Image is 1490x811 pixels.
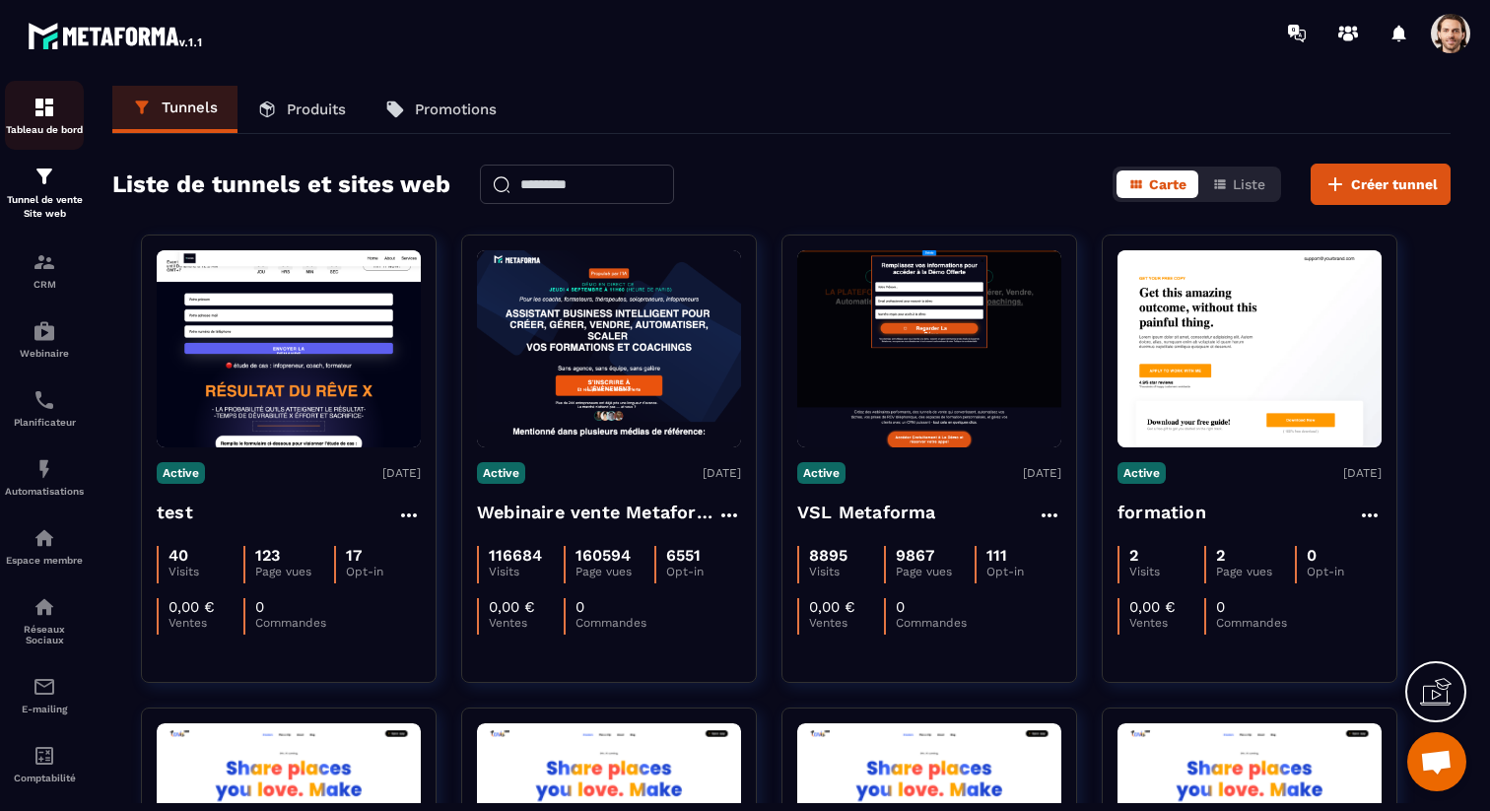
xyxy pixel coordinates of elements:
[1351,174,1438,194] span: Créer tunnel
[1233,176,1265,192] span: Liste
[896,565,974,578] p: Page vues
[1311,164,1451,205] button: Créer tunnel
[33,595,56,619] img: social-network
[157,499,193,526] h4: test
[5,442,84,511] a: automationsautomationsAutomatisations
[157,250,421,447] img: image
[489,546,542,565] p: 116684
[1117,462,1166,484] p: Active
[1117,499,1206,526] h4: formation
[1129,598,1176,616] p: 0,00 €
[1216,616,1291,630] p: Commandes
[477,250,741,447] img: image
[1200,170,1277,198] button: Liste
[5,279,84,290] p: CRM
[896,616,971,630] p: Commandes
[169,616,243,630] p: Ventes
[986,546,1007,565] p: 111
[1307,546,1317,565] p: 0
[1023,466,1061,480] p: [DATE]
[346,546,362,565] p: 17
[287,101,346,118] p: Produits
[986,565,1061,578] p: Opt-in
[703,466,741,480] p: [DATE]
[5,660,84,729] a: emailemailE-mailing
[1343,466,1382,480] p: [DATE]
[5,773,84,783] p: Comptabilité
[33,675,56,699] img: email
[576,616,650,630] p: Commandes
[5,729,84,798] a: accountantaccountantComptabilité
[1216,565,1294,578] p: Page vues
[477,499,717,526] h4: Webinaire vente Metaforma
[666,565,741,578] p: Opt-in
[5,373,84,442] a: schedulerschedulerPlanificateur
[576,565,653,578] p: Page vues
[1407,732,1466,791] a: Ouvrir le chat
[1129,616,1204,630] p: Ventes
[1117,250,1382,447] img: image
[255,546,280,565] p: 123
[366,86,516,133] a: Promotions
[1307,565,1382,578] p: Opt-in
[5,348,84,359] p: Webinaire
[809,546,847,565] p: 8895
[33,319,56,343] img: automations
[1129,565,1204,578] p: Visits
[169,598,215,616] p: 0,00 €
[5,81,84,150] a: formationformationTableau de bord
[5,124,84,135] p: Tableau de bord
[33,165,56,188] img: formation
[1149,176,1186,192] span: Carte
[5,511,84,580] a: automationsautomationsEspace membre
[809,565,884,578] p: Visits
[237,86,366,133] a: Produits
[255,598,264,616] p: 0
[169,565,243,578] p: Visits
[809,598,855,616] p: 0,00 €
[112,86,237,133] a: Tunnels
[346,565,421,578] p: Opt-in
[809,616,884,630] p: Ventes
[162,99,218,116] p: Tunnels
[255,616,330,630] p: Commandes
[1216,598,1225,616] p: 0
[5,704,84,714] p: E-mailing
[5,236,84,304] a: formationformationCRM
[797,499,936,526] h4: VSL Metaforma
[415,101,497,118] p: Promotions
[797,250,1061,447] img: image
[477,462,525,484] p: Active
[169,546,188,565] p: 40
[797,462,846,484] p: Active
[255,565,333,578] p: Page vues
[896,546,934,565] p: 9867
[5,193,84,221] p: Tunnel de vente Site web
[896,598,905,616] p: 0
[5,624,84,645] p: Réseaux Sociaux
[1216,546,1225,565] p: 2
[28,18,205,53] img: logo
[382,466,421,480] p: [DATE]
[489,616,564,630] p: Ventes
[33,388,56,412] img: scheduler
[33,526,56,550] img: automations
[112,165,450,204] h2: Liste de tunnels et sites web
[5,150,84,236] a: formationformationTunnel de vente Site web
[576,598,584,616] p: 0
[666,546,701,565] p: 6551
[157,462,205,484] p: Active
[576,546,631,565] p: 160594
[1117,170,1198,198] button: Carte
[33,457,56,481] img: automations
[33,96,56,119] img: formation
[5,486,84,497] p: Automatisations
[33,744,56,768] img: accountant
[5,304,84,373] a: automationsautomationsWebinaire
[5,580,84,660] a: social-networksocial-networkRéseaux Sociaux
[1129,546,1138,565] p: 2
[5,417,84,428] p: Planificateur
[489,565,564,578] p: Visits
[489,598,535,616] p: 0,00 €
[5,555,84,566] p: Espace membre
